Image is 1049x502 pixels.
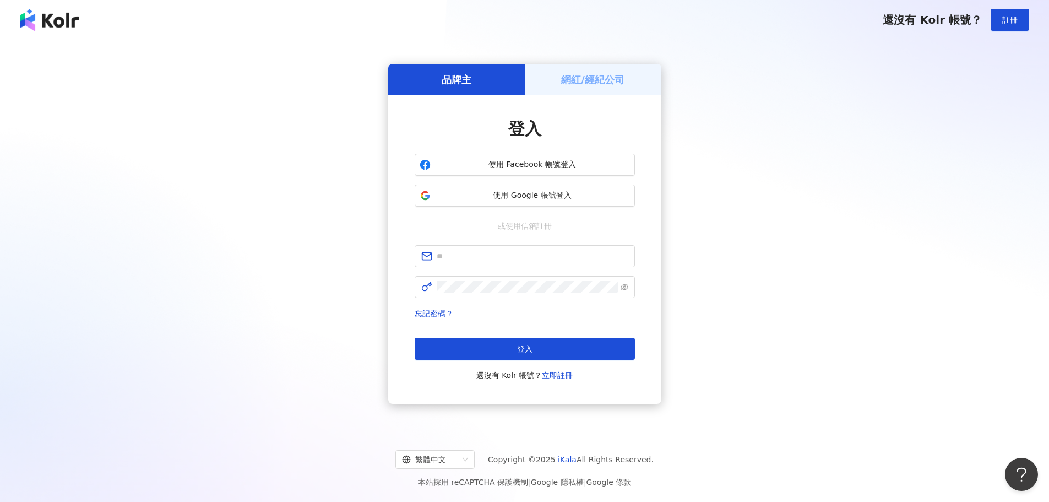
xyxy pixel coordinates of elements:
[508,119,541,138] span: 登入
[528,478,531,487] span: |
[442,73,471,87] h5: 品牌主
[20,9,79,31] img: logo
[586,478,631,487] a: Google 條款
[435,190,630,201] span: 使用 Google 帳號登入
[488,453,654,466] span: Copyright © 2025 All Rights Reserved.
[621,283,628,291] span: eye-invisible
[415,185,635,207] button: 使用 Google 帳號登入
[490,220,559,232] span: 或使用信箱註冊
[415,154,635,176] button: 使用 Facebook 帳號登入
[561,73,624,87] h5: 網紅/經紀公司
[415,338,635,360] button: 登入
[418,476,631,489] span: 本站採用 reCAPTCHA 保護機制
[415,309,453,318] a: 忘記密碼？
[1002,15,1018,24] span: 註冊
[402,451,458,468] div: 繁體中文
[435,159,630,170] span: 使用 Facebook 帳號登入
[584,478,586,487] span: |
[542,371,573,380] a: 立即註冊
[1005,458,1038,491] iframe: Help Scout Beacon - Open
[991,9,1029,31] button: 註冊
[883,13,982,26] span: 還沒有 Kolr 帳號？
[517,344,532,353] span: 登入
[531,478,584,487] a: Google 隱私權
[476,369,573,382] span: 還沒有 Kolr 帳號？
[558,455,577,464] a: iKala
